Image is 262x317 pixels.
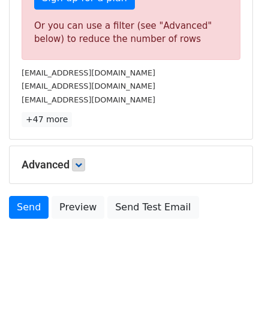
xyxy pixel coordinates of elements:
a: +47 more [22,112,72,127]
a: Send Test Email [107,196,198,219]
h5: Advanced [22,158,240,171]
a: Preview [52,196,104,219]
small: [EMAIL_ADDRESS][DOMAIN_NAME] [22,68,155,77]
small: [EMAIL_ADDRESS][DOMAIN_NAME] [22,95,155,104]
small: [EMAIL_ADDRESS][DOMAIN_NAME] [22,81,155,90]
div: Or you can use a filter (see "Advanced" below) to reduce the number of rows [34,19,228,46]
a: Send [9,196,49,219]
iframe: Chat Widget [202,259,262,317]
